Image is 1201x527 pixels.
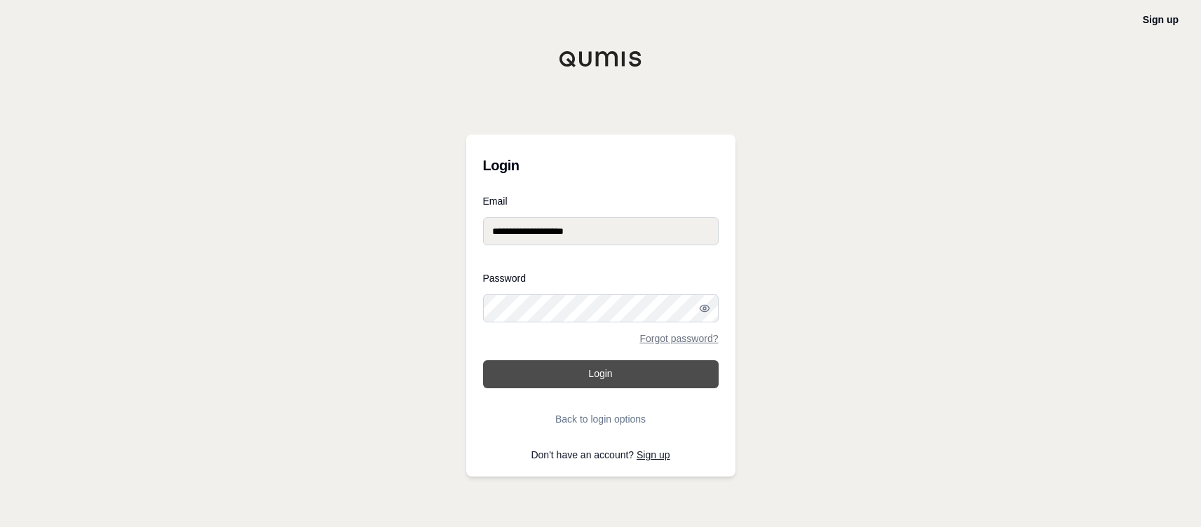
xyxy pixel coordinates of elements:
a: Sign up [637,449,670,460]
a: Sign up [1143,14,1179,25]
label: Password [483,273,719,283]
button: Back to login options [483,405,719,433]
img: Qumis [559,50,643,67]
a: Forgot password? [639,334,718,343]
label: Email [483,196,719,206]
button: Login [483,360,719,388]
h3: Login [483,151,719,179]
p: Don't have an account? [483,450,719,460]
